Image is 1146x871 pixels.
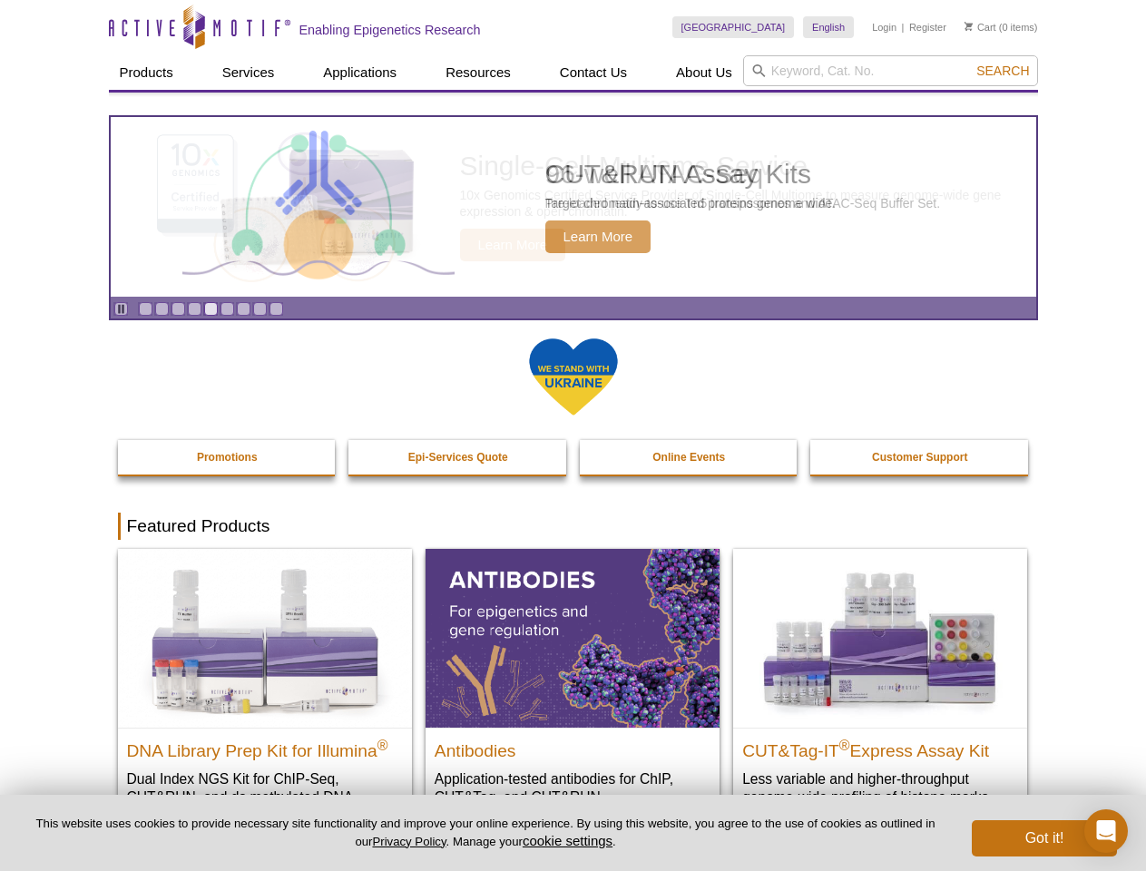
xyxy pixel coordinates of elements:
img: DNA Library Prep Kit for Illumina [118,549,412,727]
div: Open Intercom Messenger [1084,809,1128,853]
button: Search [971,63,1034,79]
sup: ® [839,737,850,752]
img: All Antibodies [426,549,720,727]
p: Pre-loaded ready-to-use Tn5 transposomes and ATAC-Seq Buffer Set. [545,195,941,211]
a: Go to slide 4 [188,302,201,316]
a: Contact Us [549,55,638,90]
a: About Us [665,55,743,90]
li: | [902,16,905,38]
a: Services [211,55,286,90]
p: This website uses cookies to provide necessary site functionality and improve your online experie... [29,816,942,850]
a: English [803,16,854,38]
strong: Online Events [652,451,725,464]
h2: Enabling Epigenetics Research [299,22,481,38]
a: Go to slide 7 [237,302,250,316]
a: Register [909,21,946,34]
a: Login [872,21,896,34]
a: Active Motif Kit photo 96-well ATAC-Seq Pre-loaded ready-to-use Tn5 transposomes and ATAC-Seq Buf... [111,117,1036,297]
a: CUT&Tag-IT® Express Assay Kit CUT&Tag-IT®Express Assay Kit Less variable and higher-throughput ge... [733,549,1027,824]
li: (0 items) [965,16,1038,38]
img: We Stand With Ukraine [528,337,619,417]
button: Got it! [972,820,1117,856]
button: cookie settings [523,833,612,848]
sup: ® [377,737,388,752]
a: Products [109,55,184,90]
h2: Featured Products [118,513,1029,540]
a: Cart [965,21,996,34]
a: Go to slide 1 [139,302,152,316]
a: Resources [435,55,522,90]
a: Promotions [118,440,338,475]
span: Search [976,64,1029,78]
img: CUT&Tag-IT® Express Assay Kit [733,549,1027,727]
p: Less variable and higher-throughput genome-wide profiling of histone marks​. [742,769,1018,807]
a: Toggle autoplay [114,302,128,316]
h2: 96-well ATAC-Seq [545,161,941,188]
a: Go to slide 9 [269,302,283,316]
p: Application-tested antibodies for ChIP, CUT&Tag, and CUT&RUN. [435,769,710,807]
a: Go to slide 8 [253,302,267,316]
a: Online Events [580,440,799,475]
p: Dual Index NGS Kit for ChIP-Seq, CUT&RUN, and ds methylated DNA assays. [127,769,403,825]
span: Learn More [545,220,651,253]
a: All Antibodies Antibodies Application-tested antibodies for ChIP, CUT&Tag, and CUT&RUN. [426,549,720,824]
strong: Customer Support [872,451,967,464]
a: Go to slide 5 [204,302,218,316]
img: Active Motif Kit photo [205,139,432,275]
a: [GEOGRAPHIC_DATA] [672,16,795,38]
strong: Promotions [197,451,258,464]
a: Epi-Services Quote [348,440,568,475]
input: Keyword, Cat. No. [743,55,1038,86]
article: 96-well ATAC-Seq [111,117,1036,297]
a: Go to slide 3 [171,302,185,316]
strong: Epi-Services Quote [408,451,508,464]
a: DNA Library Prep Kit for Illumina DNA Library Prep Kit for Illumina® Dual Index NGS Kit for ChIP-... [118,549,412,842]
a: Applications [312,55,407,90]
img: Your Cart [965,22,973,31]
h2: CUT&Tag-IT Express Assay Kit [742,733,1018,760]
a: Go to slide 2 [155,302,169,316]
h2: DNA Library Prep Kit for Illumina [127,733,403,760]
h2: Antibodies [435,733,710,760]
a: Go to slide 6 [220,302,234,316]
a: Customer Support [810,440,1030,475]
a: Privacy Policy [372,835,446,848]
